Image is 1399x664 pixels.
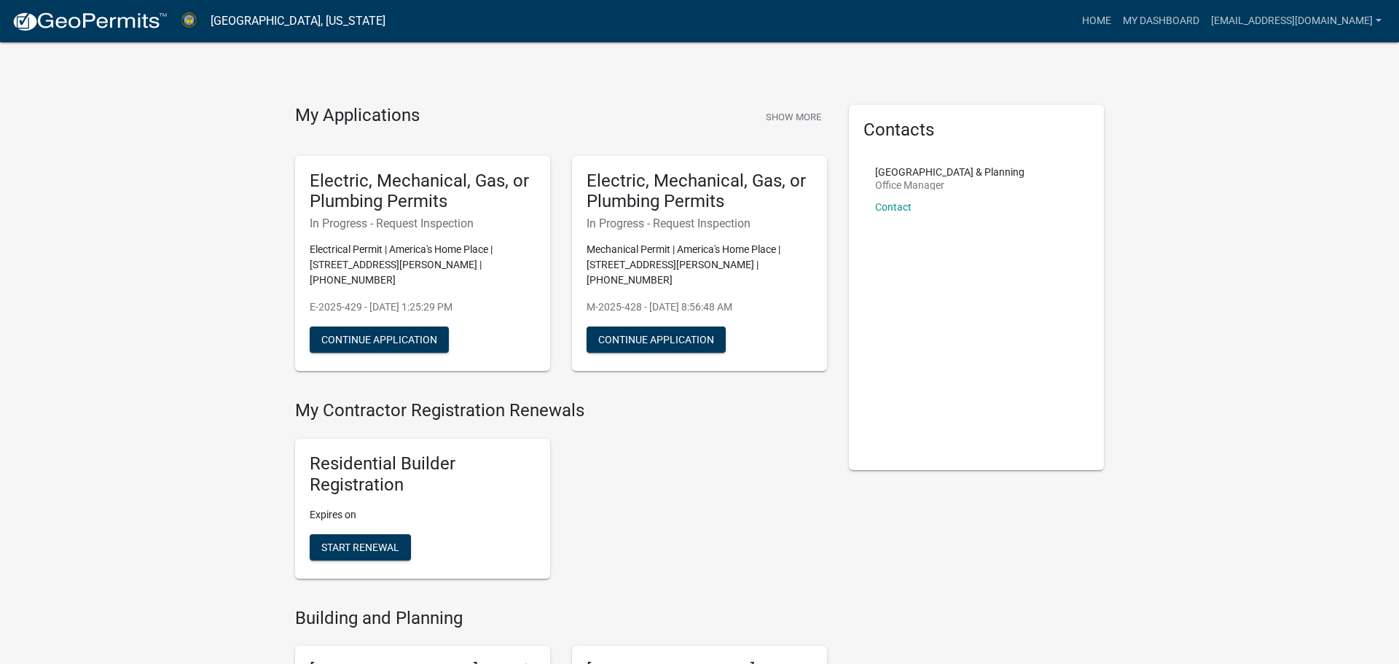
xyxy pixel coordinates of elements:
p: Expires on [310,507,536,523]
p: [GEOGRAPHIC_DATA] & Planning [875,167,1024,177]
span: Start Renewal [321,541,399,552]
button: Continue Application [310,327,449,353]
p: M-2025-428 - [DATE] 8:56:48 AM [587,300,812,315]
img: Abbeville County, South Carolina [179,11,199,31]
h5: Contacts [863,120,1089,141]
a: Home [1076,7,1117,35]
h5: Electric, Mechanical, Gas, or Plumbing Permits [587,171,812,213]
h4: My Contractor Registration Renewals [295,400,827,421]
a: [EMAIL_ADDRESS][DOMAIN_NAME] [1205,7,1387,35]
p: E-2025-429 - [DATE] 1:25:29 PM [310,300,536,315]
h4: Building and Planning [295,608,827,629]
button: Show More [760,105,827,129]
p: Mechanical Permit | America's Home Place | [STREET_ADDRESS][PERSON_NAME] | [PHONE_NUMBER] [587,242,812,288]
h5: Electric, Mechanical, Gas, or Plumbing Permits [310,171,536,213]
a: Contact [875,201,912,213]
h6: In Progress - Request Inspection [587,216,812,230]
h6: In Progress - Request Inspection [310,216,536,230]
h4: My Applications [295,105,420,127]
p: Electrical Permit | America's Home Place | [STREET_ADDRESS][PERSON_NAME] | [PHONE_NUMBER] [310,242,536,288]
a: [GEOGRAPHIC_DATA], [US_STATE] [211,9,385,34]
h5: Residential Builder Registration [310,453,536,496]
button: Start Renewal [310,534,411,561]
a: My Dashboard [1117,7,1205,35]
p: Office Manager [875,180,1024,190]
wm-registration-list-section: My Contractor Registration Renewals [295,400,827,590]
button: Continue Application [587,327,726,353]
